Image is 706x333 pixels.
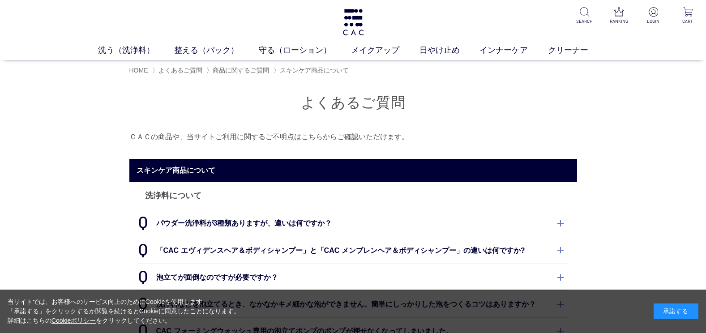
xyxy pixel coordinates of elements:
[642,7,664,25] a: LOGIN
[129,93,577,112] h1: よくあるご質問
[351,44,419,56] a: メイクアップ
[213,67,269,74] a: 商品に関するご質問
[608,7,630,25] a: RANKING
[129,67,148,74] a: HOME
[259,44,351,56] a: 守る（ローション）
[419,44,480,56] a: 日やけ止め
[573,18,595,25] p: SEARCH
[206,66,271,75] li: 〉
[51,317,96,324] a: Cookieポリシー
[129,130,577,143] p: ＣＡＣの商品や、当サイトご利用に関するご不明点はこちらからご確認いただけます。
[8,297,240,325] div: 当サイトでは、お客様へのサービス向上のためにCookieを使用します。 「承諾する」をクリックするか閲覧を続けるとCookieに同意したことになります。 詳細はこちらの をクリックしてください。
[479,44,548,56] a: インナーケア
[174,44,259,56] a: 整える（パック）
[642,18,664,25] p: LOGIN
[548,44,608,56] a: クリーナー
[677,18,699,25] p: CART
[152,66,205,75] li: 〉
[138,210,568,236] dt: パウダー洗浄料が3種類ありますが、違いは何ですか？
[138,182,568,210] h3: 洗浄料について
[342,9,365,35] img: logo
[677,7,699,25] a: CART
[98,44,175,56] a: 洗う（洗浄料）
[158,67,202,74] a: よくあるご質問
[274,66,351,75] li: 〉
[138,237,568,264] dt: 「CAC エヴィデンスヘア＆ボディシャンプー」と「CAC メンブレンヘア＆ボディシャンプー」の違いは何ですか?
[608,18,630,25] p: RANKING
[280,67,349,74] span: スキンケア商品について
[129,159,577,182] h2: スキンケア商品について
[654,303,698,319] div: 承諾する
[573,7,595,25] a: SEARCH
[138,264,568,290] dt: 泡立てが面倒なのですが必要ですか？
